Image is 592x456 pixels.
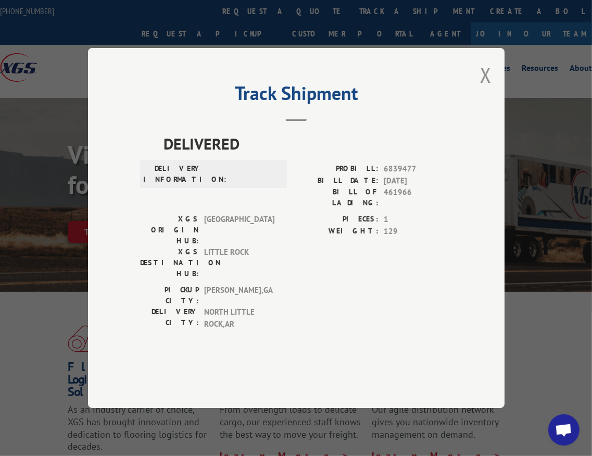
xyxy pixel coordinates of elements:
label: DELIVERY INFORMATION: [143,163,202,185]
label: PICKUP CITY: [140,285,199,306]
h2: Track Shipment [140,86,452,106]
span: 1 [384,214,452,226]
span: 129 [384,226,452,238]
span: DELIVERED [163,132,452,155]
label: PIECES: [296,214,379,226]
span: [PERSON_NAME] , GA [204,285,274,306]
label: BILL OF LADING: [296,187,379,208]
button: Close modal [480,61,492,89]
label: BILL DATE: [296,175,379,187]
span: 461966 [384,187,452,208]
label: XGS DESTINATION HUB: [140,247,199,279]
span: LITTLE ROCK [204,247,274,279]
span: [DATE] [384,175,452,187]
div: Open chat [548,414,580,446]
label: PROBILL: [296,163,379,175]
label: XGS ORIGIN HUB: [140,214,199,247]
label: WEIGHT: [296,226,379,238]
span: NORTH LITTLE ROCK , AR [204,306,274,330]
label: DELIVERY CITY: [140,306,199,330]
span: [GEOGRAPHIC_DATA] [204,214,274,247]
span: 6839477 [384,163,452,175]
